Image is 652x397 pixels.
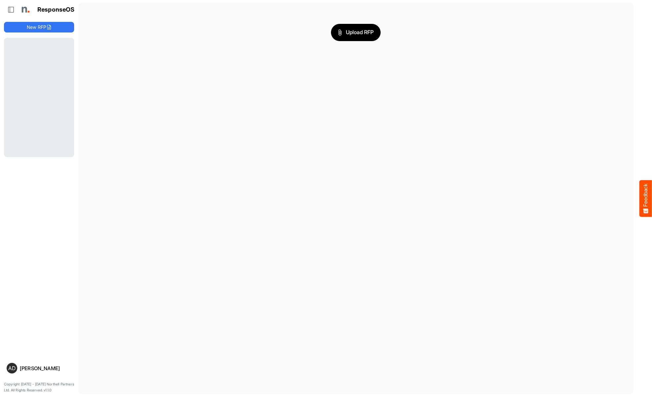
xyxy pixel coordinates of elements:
[331,24,381,41] button: Upload RFP
[4,38,74,157] div: Loading...
[4,22,74,32] button: New RFP
[4,381,74,393] p: Copyright [DATE] - [DATE] Northell Partners Ltd. All Rights Reserved. v1.1.0
[338,28,374,37] span: Upload RFP
[20,366,71,371] div: [PERSON_NAME]
[8,366,16,371] span: AD
[37,6,75,13] h1: ResponseOS
[18,3,31,16] img: Northell
[639,180,652,217] button: Feedback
